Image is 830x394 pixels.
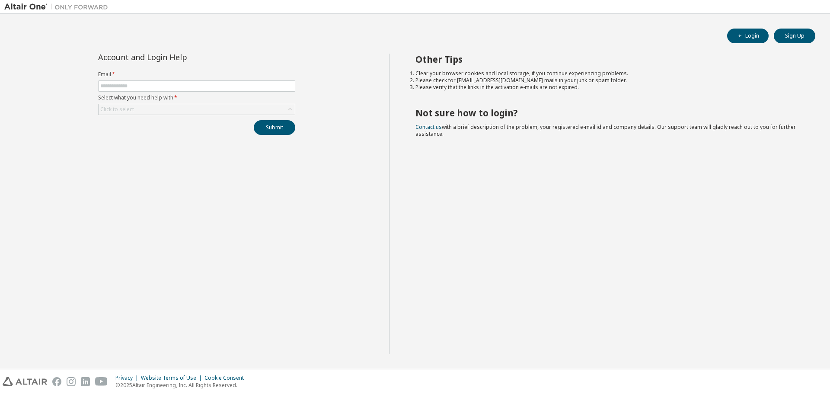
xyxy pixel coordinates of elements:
li: Please verify that the links in the activation e-mails are not expired. [415,84,800,91]
h2: Not sure how to login? [415,107,800,119]
h2: Other Tips [415,54,800,65]
button: Sign Up [774,29,815,43]
a: Contact us [415,123,442,131]
label: Select what you need help with [98,94,295,101]
div: Website Terms of Use [141,375,204,381]
img: youtube.svg [95,377,108,386]
button: Submit [254,120,295,135]
button: Login [727,29,769,43]
div: Privacy [115,375,141,381]
div: Account and Login Help [98,54,256,61]
p: © 2025 Altair Engineering, Inc. All Rights Reserved. [115,381,249,389]
img: facebook.svg [52,377,61,386]
img: Altair One [4,3,112,11]
img: altair_logo.svg [3,377,47,386]
img: instagram.svg [67,377,76,386]
div: Click to select [100,106,134,113]
li: Clear your browser cookies and local storage, if you continue experiencing problems. [415,70,800,77]
span: with a brief description of the problem, your registered e-mail id and company details. Our suppo... [415,123,796,138]
div: Cookie Consent [204,375,249,381]
img: linkedin.svg [81,377,90,386]
div: Click to select [99,104,295,115]
label: Email [98,71,295,78]
li: Please check for [EMAIL_ADDRESS][DOMAIN_NAME] mails in your junk or spam folder. [415,77,800,84]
